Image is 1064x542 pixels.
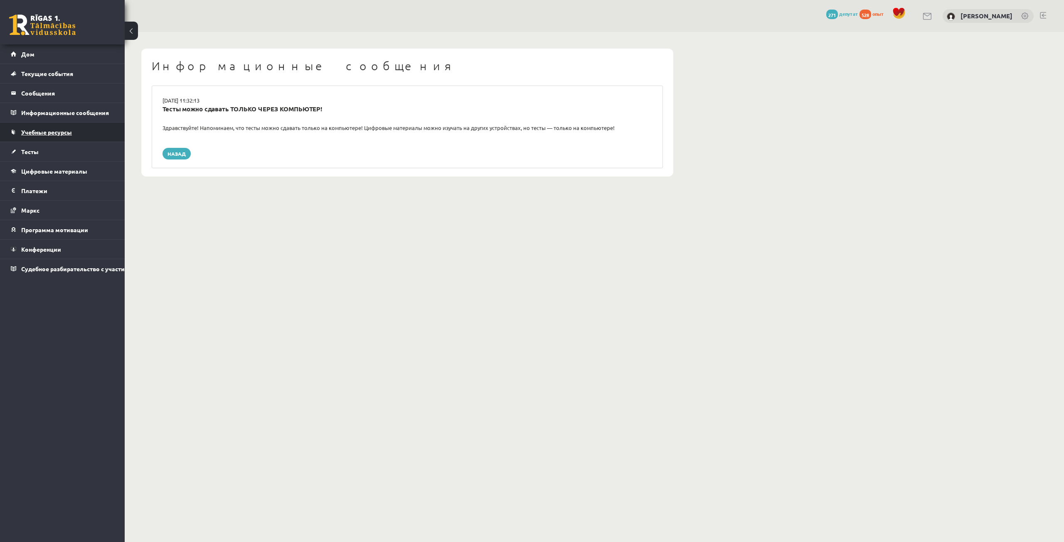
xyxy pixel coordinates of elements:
a: Платежи [11,181,114,200]
a: Учебные ресурсы [11,123,114,142]
font: Здравствуйте! Напоминаем, что тесты можно сдавать только на компьютере! Цифровые материалы можно ... [163,124,615,131]
font: 271 [828,12,836,18]
font: Платежи [21,187,47,194]
font: Информационные сообщения [21,109,109,116]
font: Информационные сообщения [152,59,456,73]
font: Программа мотивации [21,226,88,233]
a: Судебное разбирательство с участием [PERSON_NAME] [11,259,114,278]
a: Рижская 1-я средняя школа заочного обучения [9,15,76,35]
font: Учебные ресурсы [21,128,72,136]
a: 528 опыт [860,10,888,17]
a: Маркс [11,201,114,220]
a: Назад [163,148,191,159]
a: Программа мотивации [11,220,114,239]
a: 271 депутат [826,10,858,17]
font: Назад [167,150,186,157]
font: Маркс [21,206,39,214]
font: Текущие события [21,70,73,77]
a: Цифровые материалы [11,162,114,181]
font: Конференции [21,245,61,253]
font: Судебное разбирательство с участием [PERSON_NAME] [21,265,182,272]
font: депутат [839,10,858,17]
a: Конференции [11,240,114,259]
img: Алекс Козловский [947,12,955,21]
a: Информационные сообщения [11,103,114,122]
font: Сообщения [21,89,55,97]
font: Тесты можно сдавать ТОЛЬКО ЧЕРЕЗ КОМПЬЮТЕР! [163,105,322,113]
a: [PERSON_NAME] [961,12,1012,20]
a: Дом [11,44,114,64]
font: опыт [872,10,884,17]
font: Цифровые материалы [21,167,87,175]
font: [DATE] 11:32:13 [163,97,199,104]
a: Тесты [11,142,114,161]
a: Текущие события [11,64,114,83]
font: Тесты [21,148,39,155]
font: 528 [862,12,869,18]
font: Дом [21,50,34,58]
a: Сообщения [11,83,114,103]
